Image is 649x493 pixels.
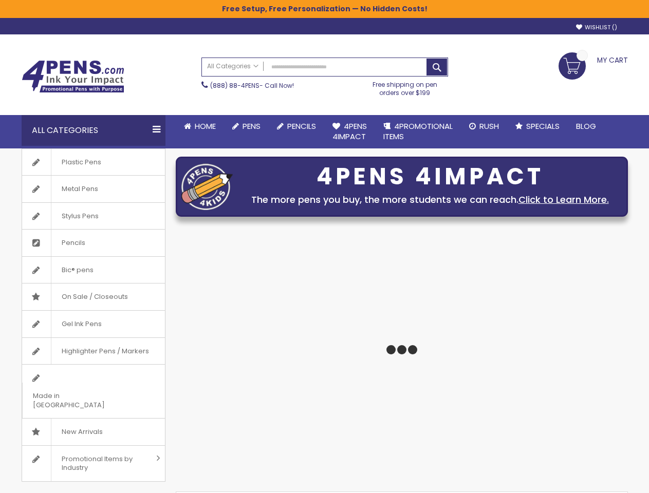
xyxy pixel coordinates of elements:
a: Plastic Pens [22,149,165,176]
div: Free shipping on pen orders over $199 [362,77,448,97]
span: Pens [243,121,261,131]
div: 4PENS 4IMPACT [238,166,622,187]
a: Made in [GEOGRAPHIC_DATA] [22,365,165,418]
div: All Categories [22,115,165,146]
span: Pencils [51,230,96,256]
span: - Call Now! [210,81,294,90]
a: New Arrivals [22,419,165,445]
a: All Categories [202,58,264,75]
span: 4PROMOTIONAL ITEMS [383,121,453,142]
img: four_pen_logo.png [181,163,233,210]
span: Highlighter Pens / Markers [51,338,159,365]
span: Metal Pens [51,176,108,202]
a: Pencils [269,115,324,138]
span: 4Pens 4impact [332,121,367,142]
a: On Sale / Closeouts [22,283,165,310]
a: Highlighter Pens / Markers [22,338,165,365]
a: Bic® pens [22,257,165,283]
a: Promotional Items by Industry [22,446,165,481]
a: Stylus Pens [22,203,165,230]
a: Metal Pens [22,176,165,202]
a: Specials [507,115,568,138]
a: Wishlist [576,24,617,31]
a: 4Pens4impact [324,115,375,148]
span: Bic® pens [51,257,104,283]
div: The more pens you buy, the more students we can reach. [238,193,622,207]
span: Stylus Pens [51,203,109,230]
span: Specials [526,121,560,131]
span: Plastic Pens [51,149,112,176]
span: Home [195,121,216,131]
span: Pencils [287,121,316,131]
span: On Sale / Closeouts [51,283,138,310]
a: Gel Ink Pens [22,311,165,337]
a: (888) 88-4PENS [210,81,259,90]
span: Blog [576,121,596,131]
a: Rush [461,115,507,138]
span: Promotional Items by Industry [51,446,153,481]
a: 4PROMOTIONALITEMS [375,115,461,148]
span: Gel Ink Pens [51,311,112,337]
a: Home [176,115,224,138]
span: Made in [GEOGRAPHIC_DATA] [22,383,139,418]
span: New Arrivals [51,419,113,445]
span: All Categories [207,62,258,70]
a: Blog [568,115,604,138]
a: Click to Learn More. [518,193,609,206]
span: Rush [479,121,499,131]
a: Pens [224,115,269,138]
img: 4Pens Custom Pens and Promotional Products [22,60,124,93]
a: Pencils [22,230,165,256]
